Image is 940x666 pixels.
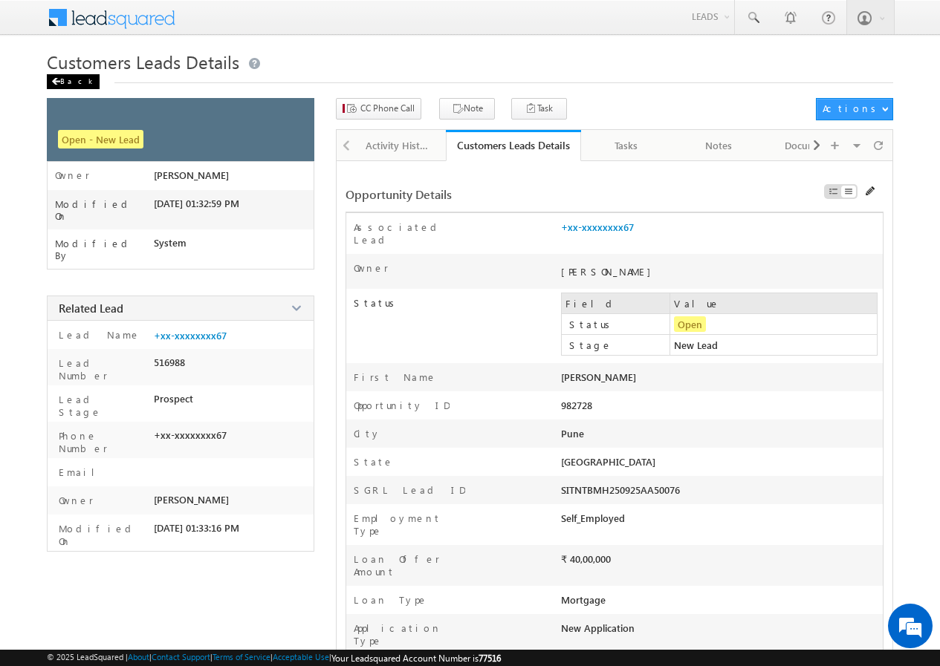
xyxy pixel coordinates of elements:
[213,652,270,662] a: Terms of Service
[593,137,660,154] div: Tasks
[336,98,421,120] button: CC Phone Call
[366,137,432,154] div: Activity History
[154,522,239,534] span: [DATE] 01:33:16 PM
[565,318,673,330] label: Status
[673,130,765,161] a: Notes
[25,78,62,97] img: d_60004797649_company_0_60004797649
[561,399,754,419] div: 982728
[446,130,581,161] a: Customers Leads Details
[152,652,210,662] a: Contact Support
[479,653,501,664] span: 77516
[244,7,279,43] div: Minimize live chat window
[354,552,474,578] label: Loan Offer Amount
[354,593,428,606] label: Loan Type
[55,466,106,478] label: Email
[674,316,706,332] span: Open
[777,137,844,154] div: Documents
[561,552,754,573] div: ₹ 40,00,000
[360,102,415,115] span: CC Phone Call
[331,653,501,664] span: Your Leadsquared Account Number is
[55,328,140,341] label: Lead Name
[765,130,858,161] a: Documents
[354,130,446,160] li: Activity History
[354,512,474,537] label: Employment Type
[154,197,239,209] span: [DATE] 01:32:59 PM
[670,293,877,314] td: Value
[202,457,270,477] em: Start Chat
[457,138,570,152] div: Customers Leads Details
[47,652,501,664] span: © 2025 LeadSquared | | | | |
[154,494,229,506] span: [PERSON_NAME]
[128,652,149,662] a: About
[55,522,148,547] label: Modified On
[823,102,881,115] div: Actions
[55,393,148,418] label: Lead Stage
[354,621,474,647] label: Application Type
[55,356,148,382] label: Lead Number
[55,169,90,181] label: Owner
[581,130,673,161] a: Tasks
[561,221,634,233] a: +xx-xxxxxxxx67
[77,78,250,97] div: Chat with us now
[561,455,754,476] div: [GEOGRAPHIC_DATA]
[47,74,100,89] div: Back
[154,330,227,342] a: +xx-xxxxxxxx67
[354,130,446,161] a: Activity History
[154,237,187,249] span: System
[154,393,193,405] span: Prospect
[354,221,474,246] label: Associated Lead
[154,169,229,181] span: [PERSON_NAME]
[47,50,239,74] span: Customers Leads Details
[55,198,154,222] label: Modified On
[55,494,94,506] label: Owner
[354,483,465,496] label: SGRL Lead ID
[565,339,673,351] label: Stage
[58,130,143,148] span: Open - New Lead
[816,98,892,120] button: Actions
[670,335,877,356] td: New Lead
[59,301,123,316] span: Related Lead
[346,186,699,202] div: Opportunity Details
[354,261,389,274] label: Owner
[561,593,754,614] div: Mortgage
[511,98,567,120] button: Task
[354,427,381,440] label: City
[561,293,670,314] td: Field
[55,238,154,261] label: Modified By
[354,370,437,383] label: First Name
[55,429,148,454] label: Phone Number
[354,399,450,411] label: Opportunity ID
[154,356,185,368] span: 516988
[439,98,495,120] button: Note
[561,512,754,532] div: Self_Employed
[561,427,754,448] div: Pune
[561,265,747,278] div: [PERSON_NAME]
[685,137,752,154] div: Notes
[273,652,329,662] a: Acceptable Use
[561,621,754,642] div: New Application
[561,483,754,504] div: SITNTBMH250925AA50076
[346,289,561,310] label: Status
[19,137,271,445] textarea: Type your message and hit 'Enter'
[154,429,227,441] span: +xx-xxxxxxxx67
[354,455,394,468] label: State
[561,370,754,391] div: [PERSON_NAME]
